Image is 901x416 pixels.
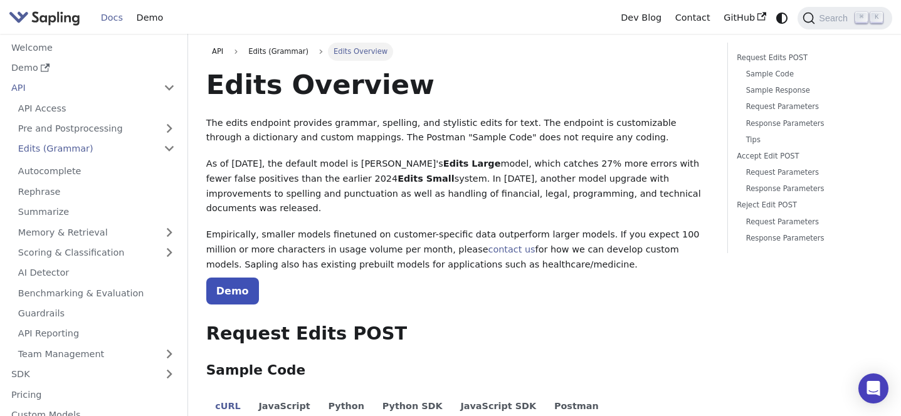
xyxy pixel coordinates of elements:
p: The edits endpoint provides grammar, spelling, and stylistic edits for text. The endpoint is cust... [206,116,709,146]
a: Request Parameters [746,101,874,113]
a: Benchmarking & Evaluation [11,284,182,302]
a: Sapling.ai [9,9,85,27]
a: Request Edits POST [737,52,878,64]
a: Request Parameters [746,216,874,228]
a: Dev Blog [614,8,668,28]
h1: Edits Overview [206,68,709,101]
span: Edits (Grammar) [243,43,314,60]
button: Search (Command+K) [798,7,892,29]
a: Response Parameters [746,232,874,244]
a: GitHub [717,8,772,28]
nav: Breadcrumbs [206,43,709,60]
a: Pre and Postprocessing [11,120,182,138]
a: Edits (Grammar) [11,140,182,158]
a: Autocomplete [11,162,182,180]
a: Scoring & Classification [11,244,182,262]
a: Demo [130,8,170,28]
a: API Access [11,99,182,117]
span: Search [815,13,855,23]
img: Sapling.ai [9,9,80,27]
a: Accept Edit POST [737,150,878,162]
a: Response Parameters [746,183,874,195]
p: As of [DATE], the default model is [PERSON_NAME]'s model, which catches 27% more errors with fewe... [206,157,709,216]
a: Memory & Retrieval [11,223,182,241]
h2: Request Edits POST [206,323,709,345]
span: Edits Overview [328,43,394,60]
a: AI Detector [11,264,182,282]
button: Switch between dark and light mode (currently system mode) [773,9,791,27]
a: Contact [668,8,717,28]
a: Welcome [4,38,182,56]
a: Demo [4,59,182,77]
a: API [206,43,229,60]
a: Docs [94,8,130,28]
a: API Reporting [11,325,182,343]
span: API [212,47,223,56]
a: Guardrails [11,304,182,323]
a: Summarize [11,203,182,221]
a: Demo [206,278,259,304]
a: API [4,79,157,97]
a: Pricing [4,385,182,403]
a: Response Parameters [746,118,874,130]
a: Rephrase [11,182,182,200]
a: Tips [746,134,874,146]
a: Sample Code [746,68,874,80]
a: SDK [4,365,157,383]
div: Open Intercom Messenger [858,373,888,403]
a: Reject Edit POST [737,199,878,211]
button: Expand sidebar category 'SDK' [157,365,182,383]
a: contact us [488,244,535,254]
strong: Edits Large [443,159,501,169]
kbd: K [870,12,883,23]
strong: Edits Small [398,174,454,184]
button: Collapse sidebar category 'API' [157,79,182,97]
a: Sample Response [746,85,874,96]
kbd: ⌘ [855,12,868,23]
a: Team Management [11,345,182,363]
a: Request Parameters [746,167,874,179]
h3: Sample Code [206,362,709,379]
p: Empirically, smaller models finetuned on customer-specific data outperform larger models. If you ... [206,227,709,272]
